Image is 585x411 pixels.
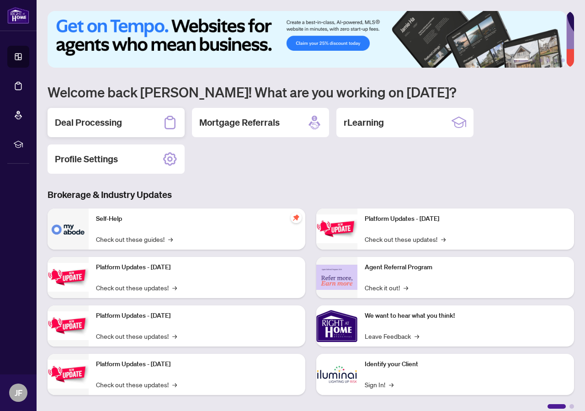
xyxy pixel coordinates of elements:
[7,7,29,24] img: logo
[48,263,89,292] img: Platform Updates - September 16, 2025
[96,331,177,341] a: Check out these updates!→
[539,59,543,62] button: 3
[48,188,574,201] h3: Brokerage & Industry Updates
[48,11,566,68] img: Slide 0
[96,311,298,321] p: Platform Updates - [DATE]
[48,208,89,250] img: Self-Help
[365,234,446,244] a: Check out these updates!→
[172,331,177,341] span: →
[96,283,177,293] a: Check out these updates!→
[547,59,550,62] button: 4
[548,379,576,406] button: Open asap
[48,311,89,340] img: Platform Updates - July 21, 2025
[291,212,302,223] span: pushpin
[55,153,118,165] h2: Profile Settings
[514,59,528,62] button: 1
[316,214,357,243] img: Platform Updates - June 23, 2025
[172,283,177,293] span: →
[96,379,177,390] a: Check out these updates!→
[15,386,22,399] span: JF
[316,354,357,395] img: Identify your Client
[441,234,446,244] span: →
[96,359,298,369] p: Platform Updates - [DATE]
[199,116,280,129] h2: Mortgage Referrals
[561,59,565,62] button: 6
[365,283,408,293] a: Check it out!→
[365,214,567,224] p: Platform Updates - [DATE]
[316,265,357,290] img: Agent Referral Program
[168,234,173,244] span: →
[96,234,173,244] a: Check out these guides!→
[316,305,357,347] img: We want to hear what you think!
[96,262,298,272] p: Platform Updates - [DATE]
[415,331,419,341] span: →
[172,379,177,390] span: →
[48,360,89,389] img: Platform Updates - July 8, 2025
[344,116,384,129] h2: rLearning
[365,262,567,272] p: Agent Referral Program
[365,359,567,369] p: Identify your Client
[404,283,408,293] span: →
[96,214,298,224] p: Self-Help
[55,116,122,129] h2: Deal Processing
[365,311,567,321] p: We want to hear what you think!
[365,331,419,341] a: Leave Feedback→
[554,59,558,62] button: 5
[48,83,574,101] h1: Welcome back [PERSON_NAME]! What are you working on [DATE]?
[365,379,394,390] a: Sign In!→
[389,379,394,390] span: →
[532,59,536,62] button: 2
